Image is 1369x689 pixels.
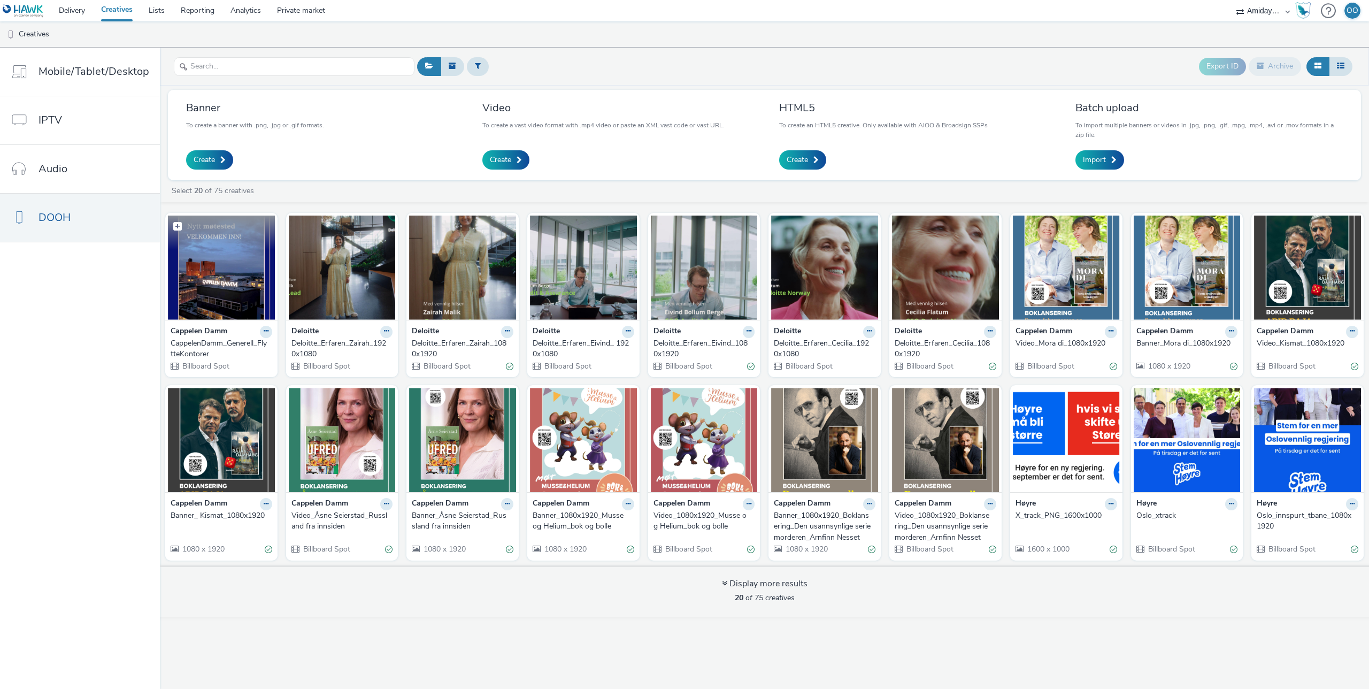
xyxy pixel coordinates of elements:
[181,544,225,554] span: 1080 x 1920
[291,326,319,338] strong: Deloitte
[409,216,516,320] img: Deloitte_Erfaren_Zairah_1080x1920 visual
[1347,3,1358,19] div: OO
[722,578,807,590] div: Display more results
[171,186,258,196] a: Select of 75 creatives
[779,101,988,115] h3: HTML5
[892,216,999,320] img: Deloitte_Erfaren_Cecilia_1080x1920 visual
[533,510,634,532] a: Banner_1080x1920_Musse og Helium_bok og bolle
[1257,338,1354,349] div: Video_Kismat_1080x1920
[194,155,215,165] span: Create
[265,544,272,555] div: Valid
[1016,498,1036,510] strong: Høyre
[787,155,808,165] span: Create
[506,544,513,555] div: Valid
[1136,510,1238,521] a: Oslo_xtrack
[1329,57,1352,75] button: Table
[1016,510,1117,521] a: X_track_PNG_1600x1000
[1254,388,1361,492] img: Oslo_innspurt_tbane_1080x1920 visual
[194,186,203,196] strong: 20
[1016,510,1113,521] div: X_track_PNG_1600x1000
[533,326,560,338] strong: Deloitte
[1083,155,1106,165] span: Import
[1199,58,1246,75] button: Export ID
[171,510,272,521] a: Banner_ Kismat_1080x1920
[506,361,513,372] div: Valid
[530,388,637,492] img: Banner_1080x1920_Musse og Helium_bok og bolle visual
[409,388,516,492] img: Banner_Åsne Seierstad_Russland fra innsiden visual
[651,216,758,320] img: Deloitte_Erfaren_Eivind_1080x1920 visual
[774,338,871,360] div: Deloitte_Erfaren_Cecilia_1920x1080
[653,498,710,510] strong: Cappelen Damm
[1351,544,1358,555] div: Valid
[422,361,471,371] span: Billboard Spot
[1134,388,1241,492] img: Oslo_xtrack visual
[1016,338,1117,349] a: Video_Mora di_1080x1920
[1016,326,1072,338] strong: Cappelen Damm
[171,326,227,338] strong: Cappelen Damm
[168,216,275,320] img: CappelenDamm_Generell_FlytteKontorer visual
[1013,216,1120,320] img: Video_Mora di_1080x1920 visual
[533,498,589,510] strong: Cappelen Damm
[171,338,272,360] a: CappelenDamm_Generell_FlytteKontorer
[892,388,999,492] img: Video_1080x1920_Boklansering_Den usannsynlige seriemorderen_Arnfinn Nesset visual
[1230,361,1237,372] div: Valid
[1110,544,1117,555] div: Valid
[627,544,634,555] div: Valid
[291,510,389,532] div: Video_Åsne Seierstad_Russland fra innsiden
[412,498,468,510] strong: Cappelen Damm
[1351,361,1358,372] div: Valid
[1075,150,1124,170] a: Import
[5,29,16,40] img: dooh
[1249,57,1301,75] button: Archive
[1136,338,1234,349] div: Banner_Mora di_1080x1920
[39,112,62,128] span: IPTV
[1254,216,1361,320] img: Video_Kismat_1080x1920 visual
[895,338,992,360] div: Deloitte_Erfaren_Cecilia_1080x1920
[653,338,755,360] a: Deloitte_Erfaren_Eivind_1080x1920
[533,338,630,360] div: Deloitte_Erfaren_Eivind_ 1920x1080
[895,338,996,360] a: Deloitte_Erfaren_Cecilia_1080x1920
[664,361,712,371] span: Billboard Spot
[1257,326,1313,338] strong: Cappelen Damm
[412,338,509,360] div: Deloitte_Erfaren_Zairah_1080x1920
[895,510,992,543] div: Video_1080x1920_Boklansering_Den usannsynlige seriemorderen_Arnfinn Nesset
[39,210,71,225] span: DOOH
[779,120,988,130] p: To create an HTML5 creative. Only available with AIOO & Broadsign SSPs
[302,361,350,371] span: Billboard Spot
[653,338,751,360] div: Deloitte_Erfaren_Eivind_1080x1920
[1267,544,1316,554] span: Billboard Spot
[412,510,513,532] a: Banner_Åsne Seierstad_Russland fra innsiden
[989,544,996,555] div: Valid
[735,593,743,603] strong: 20
[412,338,513,360] a: Deloitte_Erfaren_Zairah_1080x1920
[747,361,755,372] div: Valid
[895,326,922,338] strong: Deloitte
[186,150,233,170] a: Create
[895,510,996,543] a: Video_1080x1920_Boklansering_Den usannsynlige seriemorderen_Arnfinn Nesset
[653,510,751,532] div: Video_1080x1920_Musse og Helium_bok og bolle
[482,101,724,115] h3: Video
[651,388,758,492] img: Video_1080x1920_Musse og Helium_bok og bolle visual
[868,544,875,555] div: Valid
[1257,498,1277,510] strong: Høyre
[186,101,324,115] h3: Banner
[171,338,268,360] div: CappelenDamm_Generell_FlytteKontorer
[39,64,149,79] span: Mobile/Tablet/Desktop
[1267,361,1316,371] span: Billboard Spot
[1295,2,1311,19] img: Hawk Academy
[1136,326,1193,338] strong: Cappelen Damm
[1075,120,1343,140] p: To import multiple banners or videos in .jpg, .png, .gif, .mpg, .mp4, .avi or .mov formats in a z...
[490,155,511,165] span: Create
[174,57,414,76] input: Search...
[1110,361,1117,372] div: Valid
[1136,338,1238,349] a: Banner_Mora di_1080x1920
[774,510,875,543] a: Banner_1080x1920_Boklansering_Den usannsynlige seriemorderen_Arnfinn Nesset
[482,150,529,170] a: Create
[171,510,268,521] div: Banner_ Kismat_1080x1920
[289,388,396,492] img: Video_Åsne Seierstad_Russland fra innsiden visual
[1134,216,1241,320] img: Banner_Mora di_1080x1920 visual
[774,338,875,360] a: Deloitte_Erfaren_Cecilia_1920x1080
[785,361,833,371] span: Billboard Spot
[1295,2,1316,19] a: Hawk Academy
